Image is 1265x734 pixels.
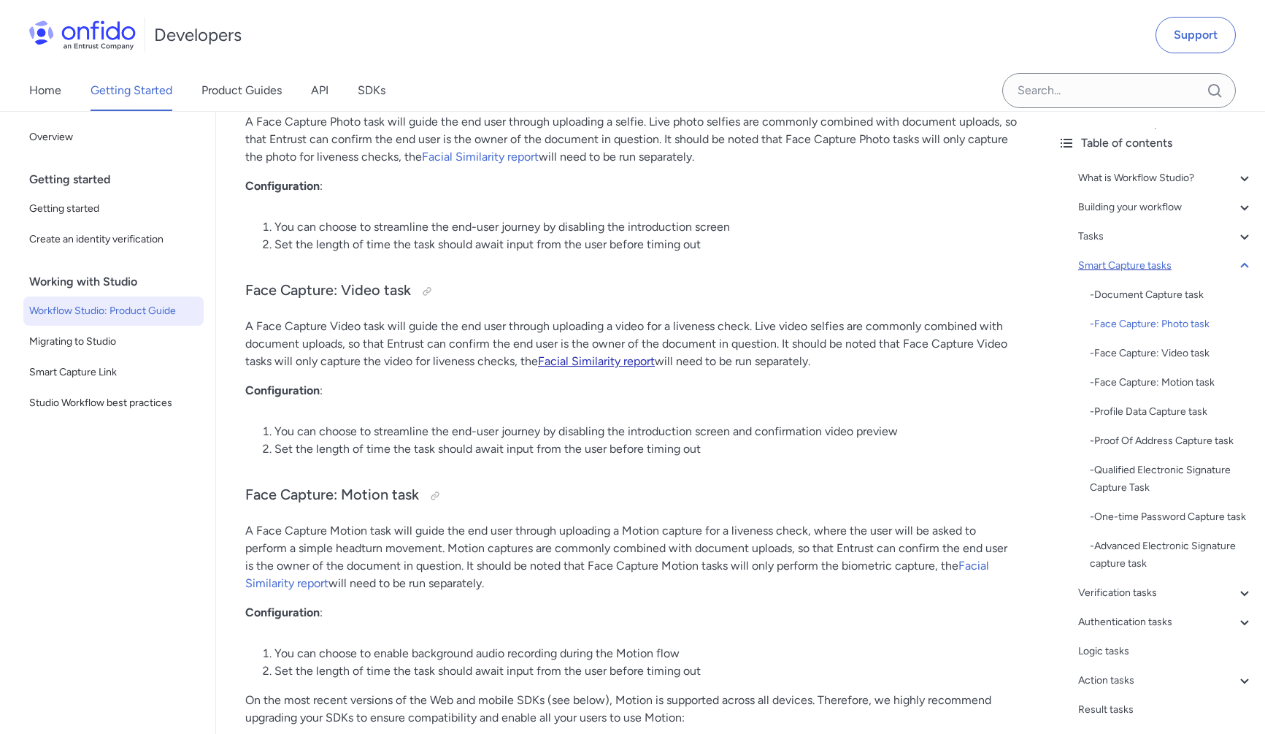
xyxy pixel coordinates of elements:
[1090,508,1253,526] a: -One-time Password Capture task
[1090,316,1253,333] div: - Face Capture: Photo task
[1090,403,1253,421] a: -Profile Data Capture task
[1078,643,1253,660] a: Logic tasks
[1090,432,1253,450] a: -Proof Of Address Capture task
[274,645,1017,662] li: You can choose to enable background audio recording during the Motion flow
[245,605,320,619] strong: Configuration
[245,113,1017,166] p: A Face Capture Photo task will guide the end user through uploading a selfie. Live photo selfies ...
[1090,462,1253,497] a: -Qualified Electronic Signature Capture Task
[245,177,1017,195] p: :
[422,150,539,164] a: Facial Similarity report
[1078,584,1253,602] a: Verification tasks
[245,692,1017,727] p: On the most recent versions of the Web and mobile SDKs (see below), Motion is supported across al...
[311,70,328,111] a: API
[29,200,198,218] span: Getting started
[1090,538,1253,573] div: - Advanced Electronic Signature capture task
[1090,345,1253,362] div: - Face Capture: Video task
[1078,228,1253,245] a: Tasks
[23,389,204,418] a: Studio Workflow best practices
[23,297,204,326] a: Workflow Studio: Product Guide
[1090,316,1253,333] a: -Face Capture: Photo task
[274,440,1017,458] li: Set the length of time the task should await input from the user before timing out
[245,484,1017,508] h3: Face Capture: Motion task
[29,267,209,297] div: Working with Studio
[1078,613,1253,631] a: Authentication tasks
[29,70,61,111] a: Home
[201,70,282,111] a: Product Guides
[245,318,1017,370] p: A Face Capture Video task will guide the end user through uploading a video for a liveness check....
[245,382,1017,400] p: :
[274,218,1017,236] li: You can choose to streamline the end-user journey by disabling the introduction screen
[245,383,320,397] strong: Configuration
[1078,199,1253,216] a: Building your workflow
[1090,462,1253,497] div: - Qualified Electronic Signature Capture Task
[29,394,198,412] span: Studio Workflow best practices
[1090,538,1253,573] a: -Advanced Electronic Signature capture task
[1090,345,1253,362] a: -Face Capture: Video task
[245,559,989,590] a: Facial Similarity report
[1090,403,1253,421] div: - Profile Data Capture task
[1002,73,1236,108] input: Onfido search input field
[1058,134,1253,152] div: Table of contents
[23,194,204,223] a: Getting started
[1078,672,1253,689] a: Action tasks
[538,354,655,368] a: Facial Similarity report
[29,165,209,194] div: Getting started
[1090,432,1253,450] div: - Proof Of Address Capture task
[274,423,1017,440] li: You can choose to streamline the end-user journey by disabling the introduction screen and confir...
[23,225,204,254] a: Create an identity verification
[1090,374,1253,391] div: - Face Capture: Motion task
[23,358,204,387] a: Smart Capture Link
[23,327,204,356] a: Migrating to Studio
[29,20,136,50] img: Onfido Logo
[29,302,198,320] span: Workflow Studio: Product Guide
[274,662,1017,680] li: Set the length of time the task should await input from the user before timing out
[1156,17,1236,53] a: Support
[29,129,198,146] span: Overview
[1078,701,1253,719] a: Result tasks
[91,70,172,111] a: Getting Started
[154,23,242,47] h1: Developers
[245,179,320,193] strong: Configuration
[29,364,198,381] span: Smart Capture Link
[1090,286,1253,304] div: - Document Capture task
[29,333,198,351] span: Migrating to Studio
[1090,286,1253,304] a: -Document Capture task
[1078,257,1253,275] a: Smart Capture tasks
[274,236,1017,253] li: Set the length of time the task should await input from the user before timing out
[1090,374,1253,391] a: -Face Capture: Motion task
[245,280,1017,303] h3: Face Capture: Video task
[1090,508,1253,526] div: - One-time Password Capture task
[358,70,385,111] a: SDKs
[245,604,1017,622] p: :
[1078,169,1253,187] a: What is Workflow Studio?
[245,522,1017,592] p: A Face Capture Motion task will guide the end user through uploading a Motion capture for a liven...
[23,123,204,152] a: Overview
[29,231,198,248] span: Create an identity verification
